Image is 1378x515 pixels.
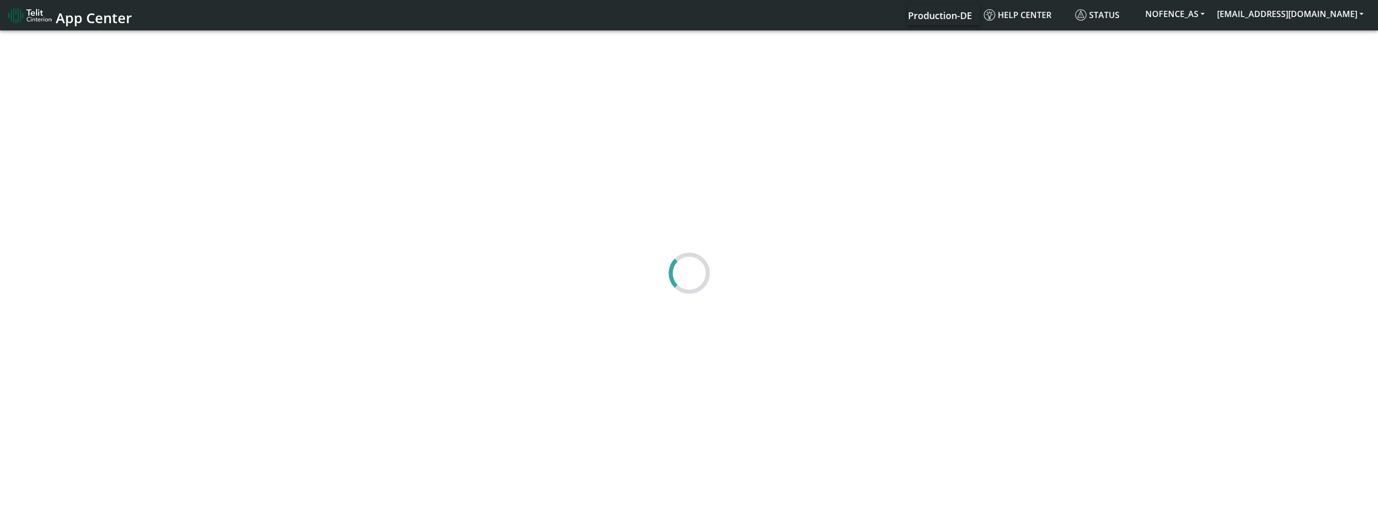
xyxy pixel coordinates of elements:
[908,9,972,22] span: Production-DE
[1139,5,1211,23] button: NOFENCE_AS
[1075,9,1120,21] span: Status
[8,4,131,26] a: App Center
[984,9,995,21] img: knowledge.svg
[984,9,1051,21] span: Help center
[1071,5,1139,25] a: Status
[907,5,971,25] a: Your current platform instance
[980,5,1071,25] a: Help center
[8,7,52,24] img: logo-telit-cinterion-gw-new.png
[1075,9,1087,21] img: status.svg
[56,8,132,27] span: App Center
[1211,5,1370,23] button: [EMAIL_ADDRESS][DOMAIN_NAME]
